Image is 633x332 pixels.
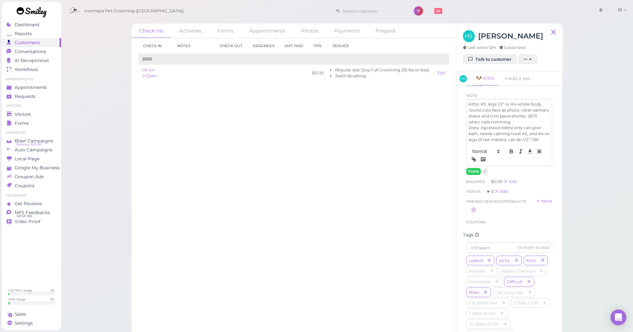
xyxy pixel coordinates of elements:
[2,172,61,181] a: Groupon Ads
[499,71,534,86] a: Add a pet
[2,154,61,163] a: Local Page
[466,242,552,253] input: VIP,spam
[468,322,500,327] span: 16-35lbs 13-15H
[15,58,49,63] span: AI Receptionist
[2,29,61,38] a: Reports
[15,147,53,153] span: Auto Campaigns
[468,300,499,305] span: Cat Short Hair
[2,119,61,128] a: Forms
[2,77,61,82] li: Appointments
[308,38,328,54] th: Tips
[463,45,496,50] span: Last active 12m
[466,220,486,224] span: Coupons
[482,168,488,175] button: ×
[2,56,61,65] a: AI Receptionist
[84,2,184,20] span: Ironmaya Pet Grooming ([GEOGRAPHIC_DATA])
[279,38,308,54] th: Amt Paid
[468,279,492,284] span: Unwanted
[2,110,61,119] a: Visitors
[142,67,157,78] a: 09-04 9:33am
[132,24,171,38] a: Check ins
[2,38,61,47] a: Customers
[138,38,172,54] th: Check in
[15,219,41,224] span: Video Proof
[466,189,481,194] span: Points
[15,121,29,126] span: Forms
[456,71,472,86] a: HS
[15,138,53,144] span: Blast Campaigns
[2,145,61,154] a: Auto Campaigns
[2,193,61,198] li: Feedbacks
[50,288,54,292] div: 2 %
[142,56,152,61] b: 2025
[2,181,61,190] a: Coupons
[610,309,626,325] div: Open Intercom Messenger
[15,40,40,45] span: Customers
[468,269,487,274] span: blacklist
[15,311,26,317] span: Sales
[2,217,61,226] a: Video Proof
[468,290,480,295] span: Bites
[466,168,481,175] button: Done
[495,189,508,194] a: Edit
[15,67,38,72] span: Workflows
[50,297,54,301] div: 3 %
[15,183,35,189] span: Coupons
[466,92,477,99] div: Note
[2,47,61,56] a: Conversations
[478,30,543,42] h3: [PERSON_NAME]
[210,24,241,38] a: Forms
[468,258,484,263] span: upland
[2,319,61,328] a: Settings
[15,201,42,207] span: Get Reviews
[536,198,552,205] a: More
[15,210,50,215] span: NPS Feedbacks
[512,300,540,305] span: 1-15lbs 1-12H
[2,20,61,29] a: Dashboard
[466,82,482,92] span: Source
[498,258,511,263] span: picky
[466,179,486,184] span: Balance
[517,245,549,251] div: hit enter to add
[2,83,61,92] a: Appointments
[17,142,41,147] span: Balance: $20.00
[500,269,536,274] span: Rabies Checked
[15,174,44,180] span: Groupon Ads
[463,232,556,238] div: Tags
[2,104,61,108] li: Visitors
[15,165,60,171] span: Google My Business
[368,24,403,38] a: Prepaid
[335,73,429,79] li: Teeth Brushing
[469,125,550,142] p: Zoey: Agressive bites! only can give bath. needs calming treat #5, and #4 on legs (if not matted,...
[491,179,504,184] span: $0.00
[2,199,61,208] a: Get Reviews
[340,6,405,16] input: Search customer
[15,31,32,37] span: Reports
[468,311,497,316] span: 1-15lbs 13-15H
[17,213,32,219] span: NPS® 100
[466,198,526,205] span: Prepaid services/products
[484,169,486,174] span: ×
[248,38,279,54] th: Assignees
[2,65,61,74] a: Workflows
[472,71,499,86] a: 🐶 Kitto
[15,22,39,28] span: Dashboard
[494,290,525,295] span: Cat Long Hair
[463,54,517,65] a: Talk to customer
[437,70,445,75] a: Edit
[460,75,467,82] span: HS
[172,38,215,54] th: Notes
[15,112,31,117] span: Visitors
[504,179,517,184] a: Edit
[293,24,326,38] a: Photos
[15,49,46,54] span: Conversations
[215,38,248,54] th: Check out
[2,92,61,101] a: Requests
[2,310,61,319] a: Sales
[328,38,433,54] th: Service
[15,156,40,162] span: Local Page
[15,85,47,90] span: Appointments
[499,45,526,50] span: Subscribed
